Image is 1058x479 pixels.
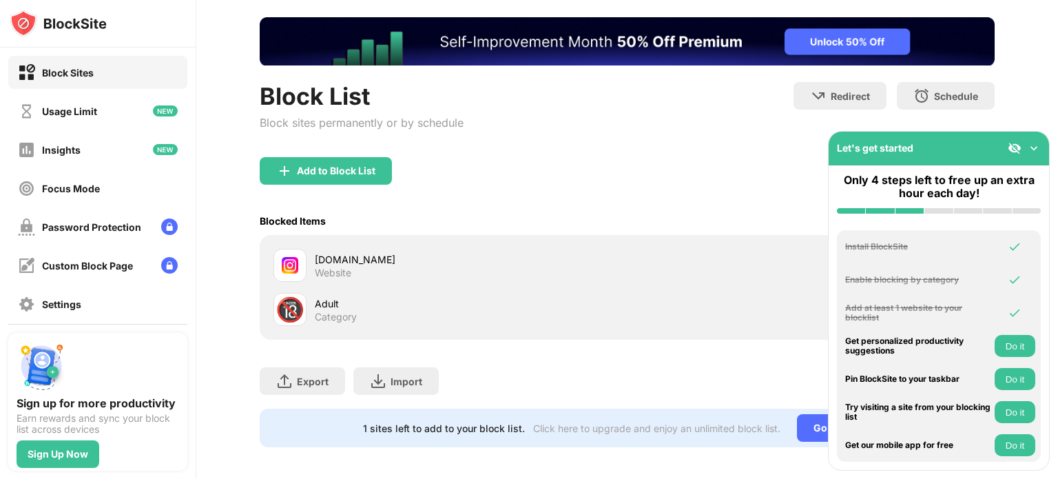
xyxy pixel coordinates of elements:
[17,413,179,435] div: Earn rewards and sync your block list across devices
[18,257,35,274] img: customize-block-page-off.svg
[995,401,1035,423] button: Do it
[42,298,81,310] div: Settings
[10,10,107,37] img: logo-blocksite.svg
[845,374,991,384] div: Pin BlockSite to your taskbar
[161,218,178,235] img: lock-menu.svg
[42,221,141,233] div: Password Protection
[28,449,88,460] div: Sign Up Now
[260,82,464,110] div: Block List
[42,105,97,117] div: Usage Limit
[297,376,329,387] div: Export
[934,90,978,102] div: Schedule
[837,174,1041,200] div: Only 4 steps left to free up an extra hour each day!
[837,142,913,154] div: Let's get started
[18,180,35,197] img: focus-off.svg
[18,296,35,313] img: settings-off.svg
[161,257,178,274] img: lock-menu.svg
[153,144,178,155] img: new-icon.svg
[18,64,35,81] img: block-on.svg
[1027,141,1041,155] img: omni-setup-toggle.svg
[845,275,991,285] div: Enable blocking by category
[18,103,35,120] img: time-usage-off.svg
[42,67,94,79] div: Block Sites
[315,311,357,323] div: Category
[845,336,991,356] div: Get personalized productivity suggestions
[282,257,298,274] img: favicons
[315,296,627,311] div: Adult
[995,368,1035,390] button: Do it
[831,90,870,102] div: Redirect
[18,141,35,159] img: insights-off.svg
[260,215,326,227] div: Blocked Items
[42,144,81,156] div: Insights
[17,396,179,410] div: Sign up for more productivity
[42,260,133,272] div: Custom Block Page
[533,422,780,434] div: Click here to upgrade and enjoy an unlimited block list.
[315,252,627,267] div: [DOMAIN_NAME]
[363,422,525,434] div: 1 sites left to add to your block list.
[315,267,351,279] div: Website
[17,341,66,391] img: push-signup.svg
[153,105,178,116] img: new-icon.svg
[797,414,891,442] div: Go Unlimited
[260,17,995,65] iframe: Banner
[297,165,375,176] div: Add to Block List
[1008,273,1021,287] img: omni-check.svg
[1008,141,1021,155] img: eye-not-visible.svg
[845,303,991,323] div: Add at least 1 website to your blocklist
[995,335,1035,357] button: Do it
[18,218,35,236] img: password-protection-off.svg
[995,434,1035,456] button: Do it
[42,183,100,194] div: Focus Mode
[1008,306,1021,320] img: omni-check.svg
[260,116,464,130] div: Block sites permanently or by schedule
[845,440,991,450] div: Get our mobile app for free
[391,376,422,387] div: Import
[1008,240,1021,254] img: omni-check.svg
[845,242,991,252] div: Install BlockSite
[845,402,991,422] div: Try visiting a site from your blocking list
[276,296,304,324] div: 🔞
